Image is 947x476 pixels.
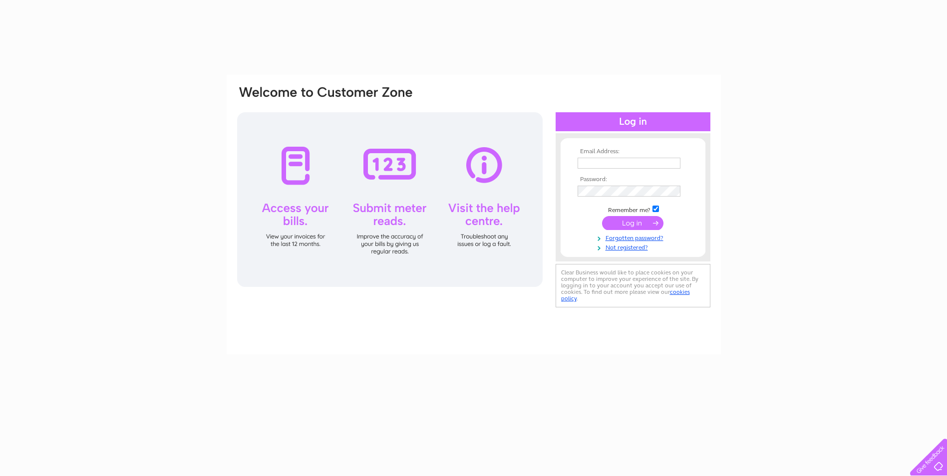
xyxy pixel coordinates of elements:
[578,242,691,251] a: Not registered?
[575,148,691,155] th: Email Address:
[602,216,663,230] input: Submit
[575,204,691,214] td: Remember me?
[556,264,710,307] div: Clear Business would like to place cookies on your computer to improve your experience of the sit...
[575,176,691,183] th: Password:
[578,233,691,242] a: Forgotten password?
[561,288,690,302] a: cookies policy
